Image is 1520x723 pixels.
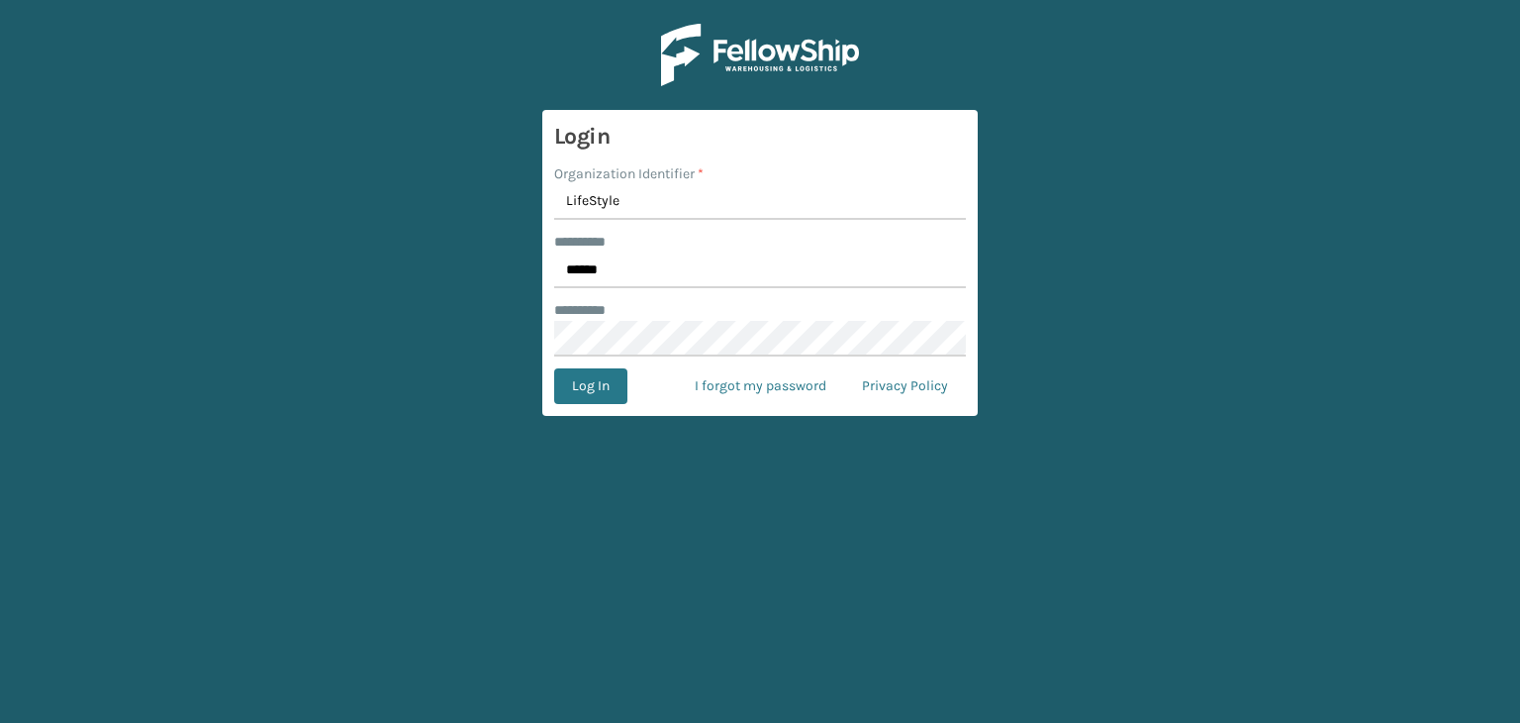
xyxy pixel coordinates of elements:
a: I forgot my password [677,368,844,404]
button: Log In [554,368,627,404]
h3: Login [554,122,966,152]
a: Privacy Policy [844,368,966,404]
img: Logo [661,24,859,86]
label: Organization Identifier [554,163,704,184]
